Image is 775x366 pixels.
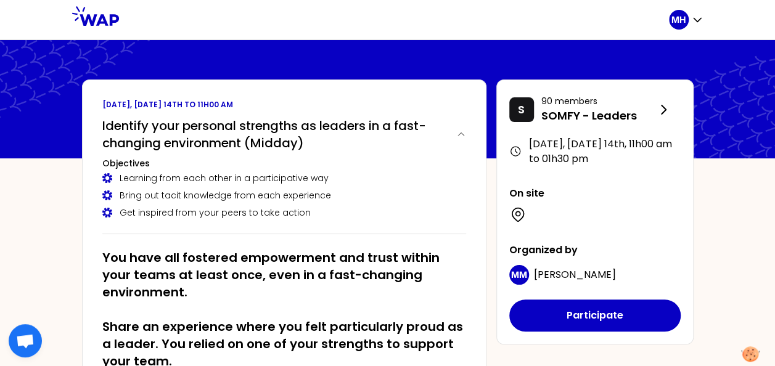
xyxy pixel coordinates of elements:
[518,101,525,118] p: S
[102,206,466,219] div: Get inspired from your peers to take action
[102,189,466,201] div: Bring out tacit knowledge from each experience
[102,117,446,152] h2: Identify your personal strengths as leaders in a fast-changing environment (Midday)
[541,107,656,124] p: SOMFY - Leaders
[511,269,527,281] p: MM
[671,14,686,26] p: MH
[541,95,656,107] p: 90 members
[102,172,466,184] div: Learning from each other in a participative way
[509,299,681,331] button: Participate
[509,186,681,201] p: On site
[509,137,681,166] div: [DATE], [DATE] 14th , 11h00 am to 01h30 pm
[669,10,703,30] button: MH
[509,243,681,258] p: Organized by
[534,267,616,282] span: [PERSON_NAME]
[102,100,466,110] p: [DATE], [DATE] 14th to 11h00 am
[9,324,42,357] div: Ouvrir le chat
[102,117,466,152] button: Identify your personal strengths as leaders in a fast-changing environment (Midday)
[102,157,466,169] h3: Objectives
